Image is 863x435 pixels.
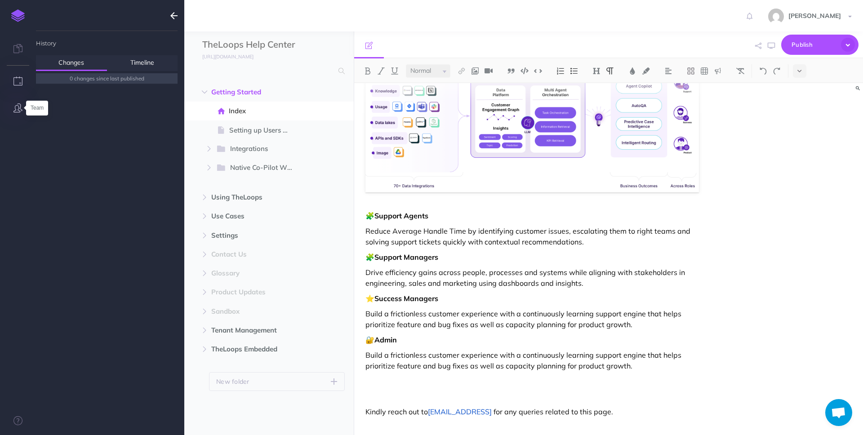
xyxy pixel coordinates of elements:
img: Bold button [364,67,372,75]
img: Code block button [520,67,529,74]
p: 🧩 [365,252,699,262]
input: Search [202,63,333,79]
h4: History [36,31,178,46]
p: Build a frictionless customer experience with a continuously learning support engine that helps p... [365,308,699,330]
strong: Admin [374,335,397,344]
img: Paragraph button [606,67,614,75]
a: [URL][DOMAIN_NAME] [184,52,262,61]
img: Create table button [700,67,708,75]
span: Sandbox [211,306,289,317]
p: 🔐 [365,334,699,345]
a: Changes [36,55,107,71]
img: Unordered list button [570,67,578,75]
span: Native Co-Pilot Widgets [230,162,301,174]
a: Open chat [825,399,852,426]
p: Kindly reach out to [365,406,699,417]
strong: Success Managers [374,294,438,303]
img: Alignment dropdown menu button [664,67,672,75]
img: 21e142feef428a111d1e80b1ac78ce4f.jpg [768,9,784,24]
img: Link button [458,67,466,75]
img: Callout dropdown menu button [714,67,722,75]
img: Headings dropdown button [592,67,601,75]
a: Timeline [107,55,178,71]
img: logo-mark.svg [11,9,25,22]
img: Undo [759,67,767,75]
img: Text background color button [642,67,650,75]
a: [EMAIL_ADDRESS] [428,407,492,416]
strong: Support Agents [374,211,428,220]
span: Glossary [211,268,289,279]
small: 0 changes since last published [70,75,144,82]
img: Underline button [391,67,399,75]
span: Setting up Users & Permissions [229,125,300,136]
img: Ordered list button [556,67,565,75]
span: Contact Us [211,249,289,260]
button: New folder [209,372,345,391]
p: Reduce Average Handle Time by identifying customer issues, escalating them to right teams and sol... [365,226,699,247]
img: socpHPIDq3oWU6OAXdTX.png [365,57,699,193]
input: Documentation Name [202,38,308,52]
span: Getting Started [211,87,289,98]
span: Index [229,106,300,116]
img: Text color button [628,67,636,75]
p: New folder [216,377,249,386]
span: [PERSON_NAME] [784,12,845,20]
small: [URL][DOMAIN_NAME] [202,53,254,60]
p: Drive efficiency gains across people, processes and systems while aligning with stakeholders in e... [365,267,699,289]
span: Tenant Management [211,325,289,336]
img: Clear styles button [736,67,744,75]
span: Using TheLoops [211,192,289,203]
span: TheLoops Embedded [211,344,289,355]
span: Use Cases [211,211,289,222]
img: Italic button [377,67,385,75]
span: Publish [792,38,836,52]
img: Add video button [485,67,493,75]
span: Integrations [230,143,286,155]
img: Blockquote button [507,67,515,75]
p: Build a frictionless customer experience with a continuously learning support engine that helps p... [365,350,699,371]
button: Publish [781,35,859,55]
p: ⭐️ [365,293,699,304]
span: Product Updates [211,287,289,297]
img: Redo [773,67,781,75]
span: for any queries related to this page. [494,407,613,416]
img: Inline code button [534,67,542,74]
strong: Support Managers [374,253,438,262]
p: 🧩 [365,210,699,221]
span: Settings [211,230,289,241]
img: Add image button [471,67,479,75]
